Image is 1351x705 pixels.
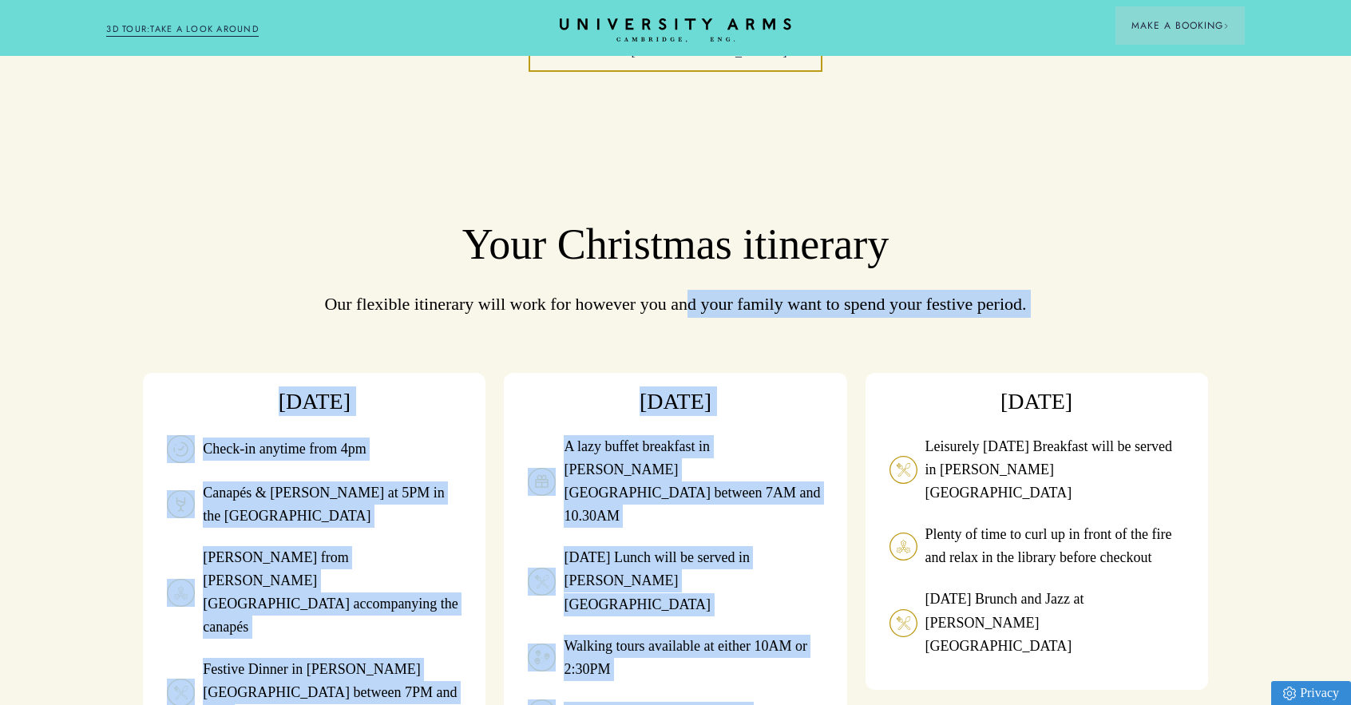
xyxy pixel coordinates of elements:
p: Check-in anytime from 4pm [203,438,366,461]
img: image-e0355f146810a50521a27846860cf744ce7c570b-70x70-svg [167,490,195,518]
img: image-656e0f87c0304535da388cac5b8903be1cb77f16-36x36-svg [528,644,556,671]
a: Privacy [1271,681,1351,705]
p: Plenty of time to curl up in front of the fire and relax in the library before checkout [925,523,1184,569]
p: Canapés & [PERSON_NAME] at 5PM in the [GEOGRAPHIC_DATA] [203,481,462,528]
img: image-d5dbfeae6fa4c3be420f23de744ec97b9c5ebc44-36x36-svg [528,568,556,596]
p: [PERSON_NAME] from [PERSON_NAME][GEOGRAPHIC_DATA] accompanying the canapés [203,546,462,640]
img: image-8cd220cb6bd37099a561386b53d57f73054b7aa0-36x36-svg [167,579,195,607]
img: image-d5dbfeae6fa4c3be420f23de744ec97b9c5ebc44-36x36-svg [889,456,917,484]
p: Leisurely [DATE] Breakfast will be served in [PERSON_NAME][GEOGRAPHIC_DATA] [925,435,1184,505]
h2: Your Christmas itinerary [250,219,1102,271]
p: A lazy buffet breakfast in [PERSON_NAME][GEOGRAPHIC_DATA] between 7AM and 10.30AM [564,435,822,529]
a: Home [560,18,791,43]
a: 3D TOUR:TAKE A LOOK AROUND [106,22,259,37]
p: [DATE] Lunch will be served in [PERSON_NAME][GEOGRAPHIC_DATA] [564,546,822,616]
span: Make a Booking [1131,18,1229,33]
img: image-ba843b72bf4afda4194276c40214bdfc2bf0f12e-70x70-svg [528,468,556,496]
h3: [DATE] [528,386,822,416]
h3: [DATE] [889,386,1184,416]
img: image-cda7361c639c20e2969c5bdda8424c9e45f86fb5-70x70-svg [167,435,195,463]
h3: [DATE] [167,386,462,416]
img: image-8cd220cb6bd37099a561386b53d57f73054b7aa0-36x36-svg [889,533,917,560]
button: Make a BookingArrow icon [1115,6,1245,45]
p: Walking tours available at either 10AM or 2:30PM [564,635,822,681]
p: [DATE] Brunch and Jazz at [PERSON_NAME][GEOGRAPHIC_DATA] [925,588,1184,657]
img: image-d5dbfeae6fa4c3be420f23de744ec97b9c5ebc44-36x36-svg [889,609,917,637]
img: Arrow icon [1223,23,1229,29]
img: Privacy [1283,687,1296,700]
p: Our flexible itinerary will work for however you and your family want to spend your festive period. [250,290,1102,318]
